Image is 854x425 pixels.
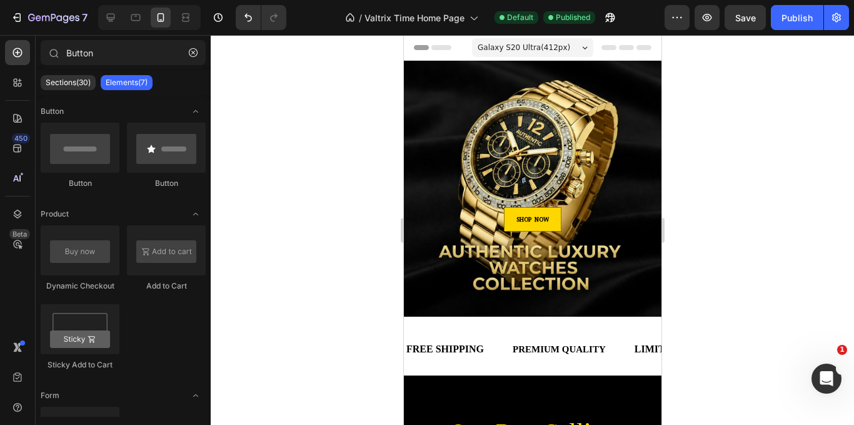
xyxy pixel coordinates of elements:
div: 450 [12,133,30,143]
span: Toggle open [186,386,206,406]
div: Sticky Add to Cart [41,359,119,371]
div: Beta [9,229,30,239]
div: Button [127,178,206,189]
p: Sections(30) [46,78,91,88]
p: 7 [82,10,88,25]
span: 1 [837,345,847,355]
span: Product [41,208,69,220]
div: Button [41,178,119,189]
div: Dynamic Checkout [41,280,119,292]
span: Valtrix Time Home Page [364,11,465,24]
span: Button [41,106,64,117]
iframe: Intercom live chat [811,364,841,394]
span: / [359,11,362,24]
span: Save [735,13,756,23]
div: Add to Cart [127,280,206,292]
button: 7 [5,5,93,30]
div: Publish [781,11,813,24]
p: Elements(7) [106,78,148,88]
iframe: Design area [404,35,661,425]
button: Save [725,5,766,30]
div: Undo/Redo [236,5,286,30]
button: Publish [771,5,823,30]
span: Default [507,12,533,23]
span: Form [41,390,59,401]
span: Published [556,12,590,23]
input: Search Sections & Elements [41,40,206,65]
span: Toggle open [186,101,206,121]
span: Toggle open [186,204,206,224]
p: LIMITED TIME: 40% OFF SALE [231,305,381,324]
